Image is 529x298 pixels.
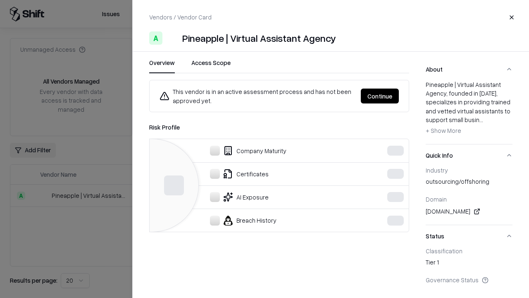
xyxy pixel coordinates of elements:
div: This vendor is in an active assessment process and has not been approved yet. [160,87,354,105]
button: Quick Info [426,144,512,166]
div: Certificates [156,169,362,179]
div: Quick Info [426,166,512,225]
span: ... [479,116,483,123]
div: Company Maturity [156,146,362,156]
div: Governance Status [426,276,512,284]
button: + Show More [426,124,461,137]
div: Domain [426,195,512,203]
button: Access Scope [191,58,231,73]
button: Continue [361,89,399,103]
div: [DOMAIN_NAME] [426,207,512,216]
div: outsourcing/offshoring [426,177,512,189]
p: Vendors / Vendor Card [149,13,212,22]
div: Risk Profile [149,122,409,132]
div: Breach History [156,216,362,226]
button: Overview [149,58,175,73]
img: Pineapple | Virtual Assistant Agency [166,31,179,45]
button: About [426,58,512,80]
span: + Show More [426,127,461,134]
div: Classification [426,247,512,255]
div: About [426,80,512,144]
div: Industry [426,166,512,174]
div: Pineapple | Virtual Assistant Agency [182,31,336,45]
div: AI Exposure [156,192,362,202]
div: A [149,31,162,45]
button: Status [426,225,512,247]
div: Tier 1 [426,258,512,269]
div: Pineapple | Virtual Assistant Agency, founded in [DATE], specializes in providing trained and vet... [426,80,512,137]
